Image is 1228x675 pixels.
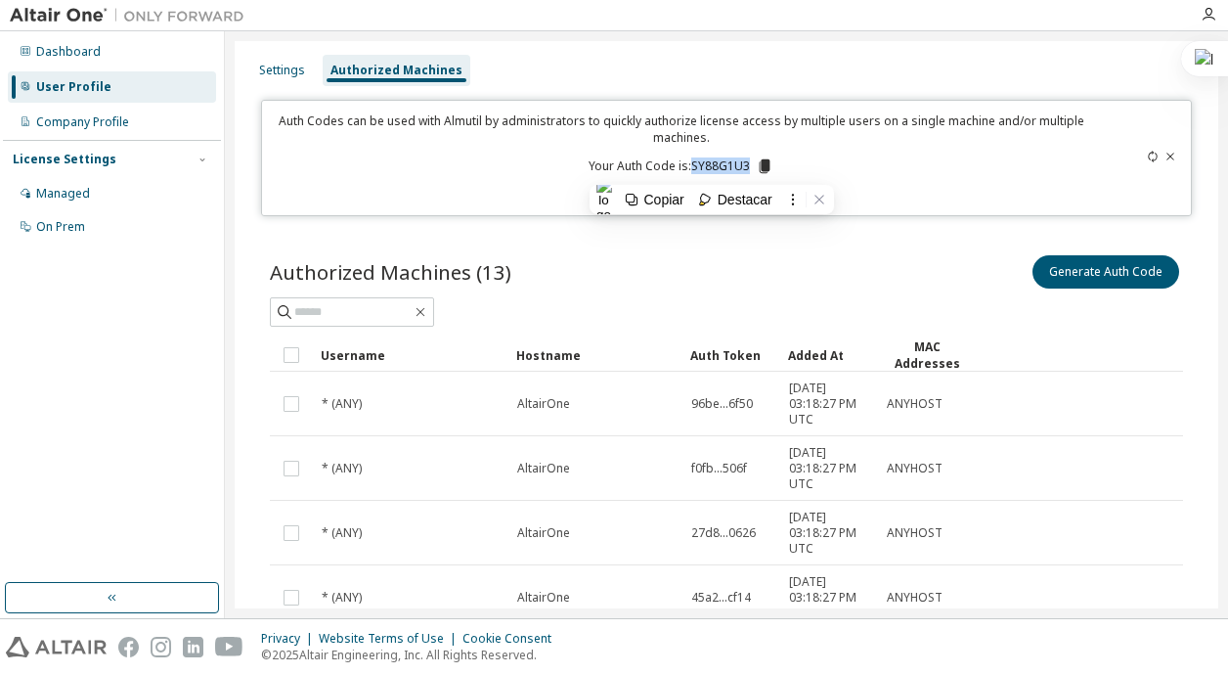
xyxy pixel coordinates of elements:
img: Altair One [10,6,254,25]
div: User Profile [36,79,111,95]
div: Authorized Machines [330,63,462,78]
span: f0fb...506f [691,461,747,476]
span: 45a2...cf14 [691,590,751,606]
p: © 2025 Altair Engineering, Inc. All Rights Reserved. [261,647,563,663]
span: * (ANY) [322,461,362,476]
span: * (ANY) [322,396,362,412]
span: ANYHOST [887,525,943,541]
img: facebook.svg [118,637,139,657]
span: AltairOne [517,396,570,412]
img: youtube.svg [215,637,243,657]
p: Auth Codes can be used with Almutil by administrators to quickly authorize license access by mult... [274,112,1089,146]
div: On Prem [36,219,85,235]
span: * (ANY) [322,525,362,541]
span: ANYHOST [887,396,943,412]
div: License Settings [13,152,116,167]
div: Cookie Consent [462,631,563,647]
span: ANYHOST [887,461,943,476]
span: [DATE] 03:18:27 PM UTC [789,574,869,621]
img: altair_logo.svg [6,637,107,657]
span: Authorized Machines (13) [270,258,511,286]
div: Dashboard [36,44,101,60]
div: Added At [788,339,870,371]
img: linkedin.svg [183,637,203,657]
p: Expires in 14 minutes, 57 seconds [274,187,1089,203]
div: Website Terms of Use [319,631,462,647]
p: Your Auth Code is: SY88G1U3 [589,157,773,175]
div: Managed [36,186,90,202]
span: 27d8...0626 [691,525,756,541]
span: [DATE] 03:18:27 PM UTC [789,445,869,492]
div: Settings [259,63,305,78]
span: ANYHOST [887,590,943,606]
button: Generate Auth Code [1032,255,1179,289]
div: Privacy [261,631,319,647]
span: AltairOne [517,590,570,606]
span: AltairOne [517,461,570,476]
span: [DATE] 03:18:27 PM UTC [789,510,869,557]
span: 96be...6f50 [691,396,753,412]
div: MAC Addresses [886,338,968,372]
img: instagram.svg [151,637,171,657]
div: Username [321,339,501,371]
span: * (ANY) [322,590,362,606]
span: AltairOne [517,525,570,541]
div: Company Profile [36,114,129,130]
div: Hostname [516,339,675,371]
div: Auth Token [690,339,772,371]
span: [DATE] 03:18:27 PM UTC [789,381,869,427]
